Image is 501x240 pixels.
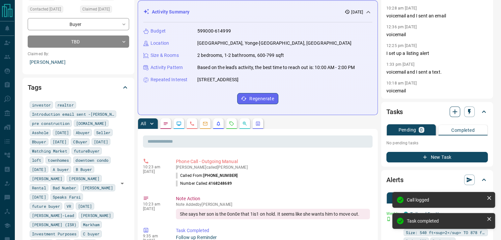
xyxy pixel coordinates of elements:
span: Watching Market [32,148,67,154]
span: Markham [83,221,99,228]
p: 1:33 pm [DATE] [386,62,414,67]
p: Size & Rooms [151,52,179,59]
span: [PERSON_NAME] (ISR) [32,221,76,228]
span: [PERSON_NAME] [83,184,113,191]
div: Wed May 14 2025 [80,6,129,15]
p: Weekly [386,211,400,217]
div: Activity Summary[DATE] [143,6,372,18]
div: Tags [28,80,129,95]
p: 10:23 am [143,202,166,206]
span: Asshole [32,129,48,136]
span: A buyer [53,166,69,173]
div: Alerts [386,172,488,188]
span: Bbuyer [32,138,46,145]
p: 0 [420,128,423,132]
button: Open [118,179,127,188]
span: realtor [57,102,74,108]
span: [PHONE_NUMBER] [203,173,237,178]
svg: Lead Browsing Activity [176,121,181,126]
span: Contacted [DATE] [30,6,61,12]
p: 2 bedrooms, 1-2 bathrooms, 600-799 sqft [197,52,284,59]
p: Number Called: [176,180,232,186]
span: [DATE] [32,166,46,173]
span: Claimed [DATE] [82,6,110,12]
span: [DATE] [94,138,108,145]
div: Buyer [28,18,129,30]
span: B Buyer [75,166,92,173]
span: [DATE] [78,203,92,209]
h2: Alerts [386,175,404,185]
p: [DATE] [143,206,166,211]
span: [PERSON_NAME] [81,212,111,219]
p: No pending tasks [386,138,488,148]
span: VR [67,203,71,209]
p: Called From: [176,173,237,179]
p: 12:36 pm [DATE] [386,25,417,29]
svg: Listing Alerts [216,121,221,126]
p: 10:23 am [143,165,166,169]
p: Completed [451,128,475,132]
div: Task completed [407,218,484,224]
h2: Tasks [386,107,403,117]
span: [PERSON_NAME] [32,175,62,182]
svg: Requests [229,121,234,126]
span: CBuyer [73,138,87,145]
svg: Calls [189,121,195,126]
button: Regenerate [237,93,278,104]
p: voicemail and I sent an email [386,12,488,19]
div: Call logged [407,197,484,203]
span: [DATE] [55,129,69,136]
p: Repeated Interest [151,76,187,83]
p: Activity Summary [152,9,189,15]
span: Introduction email sent -[PERSON_NAME] [32,111,114,117]
span: downtown condo [75,157,108,163]
p: Based on the lead's activity, the best time to reach out is: 10:00 AM - 2:00 PM [197,64,355,71]
p: 10:18 am [DATE] [386,81,417,85]
h2: Tags [28,82,41,93]
span: Investment Purposes [32,230,76,237]
p: voicemail [386,31,488,38]
p: Task Completed [176,227,370,234]
span: Abuyer [75,129,90,136]
svg: Push Notification Only [386,217,391,221]
p: [PERSON_NAME] called [PERSON_NAME] [176,165,370,170]
span: townhomes [48,157,69,163]
span: investor [32,102,51,108]
p: 12:25 pm [DATE] [386,43,417,48]
div: Tasks [386,104,488,120]
p: [DATE] [351,9,363,15]
span: [DOMAIN_NAME] [76,120,106,127]
span: futureBuyer [74,148,99,154]
span: loft [32,157,41,163]
span: [DATE] [53,138,67,145]
p: 599000-614999 [197,28,231,35]
span: Speaks Farsi [53,194,81,200]
p: [DATE] [143,169,166,174]
p: Note Added by [PERSON_NAME] [176,202,370,207]
p: 9:35 am [143,234,166,238]
span: Rental [32,184,46,191]
p: Pending [398,128,416,132]
p: 10:28 am [DATE] [386,6,417,11]
p: [STREET_ADDRESS] [197,76,238,83]
span: [PERSON_NAME] [69,175,99,182]
div: Thu Jun 26 2025 [28,6,77,15]
p: voicemail [386,87,488,94]
span: 4168248689 [209,181,232,186]
div: TBD [28,36,129,48]
p: [PERSON_NAME] [28,57,129,68]
p: I set up a listing alert [386,50,488,57]
svg: Emails [203,121,208,126]
p: All [141,121,146,126]
div: She says her son is the 0on0e that 1is1 on hold. It seems like she wants him to move out. [176,209,370,219]
svg: Agent Actions [255,121,261,126]
p: Activity Pattern [151,64,183,71]
p: Location [151,40,169,47]
span: future buyer [32,203,60,209]
span: [PERSON_NAME]-Lead [32,212,74,219]
p: Note Action [176,195,370,202]
p: [GEOGRAPHIC_DATA], Yonge-[GEOGRAPHIC_DATA], [GEOGRAPHIC_DATA] [197,40,351,47]
button: New Task [386,152,488,162]
p: voicemail and I sent a text. [386,69,488,76]
span: Seller [96,129,110,136]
